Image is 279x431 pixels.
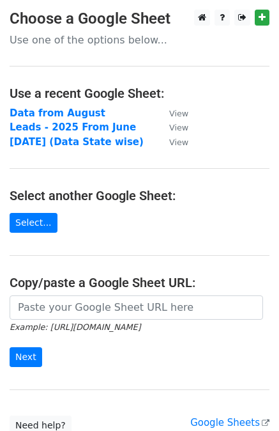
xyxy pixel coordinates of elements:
h4: Use a recent Google Sheet: [10,86,269,101]
small: Example: [URL][DOMAIN_NAME] [10,322,140,332]
small: View [169,109,188,118]
h4: Select another Google Sheet: [10,188,269,203]
h4: Copy/paste a Google Sheet URL: [10,275,269,290]
input: Paste your Google Sheet URL here [10,295,263,320]
a: View [156,136,188,148]
a: Google Sheets [190,417,269,428]
h3: Choose a Google Sheet [10,10,269,28]
small: View [169,123,188,132]
a: Data from August [10,107,105,119]
a: View [156,121,188,133]
a: Select... [10,213,57,233]
a: [DATE] (Data State wise) [10,136,144,148]
a: Leads - 2025 From June [10,121,136,133]
small: View [169,137,188,147]
input: Next [10,347,42,367]
p: Use one of the options below... [10,33,269,47]
a: View [156,107,188,119]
